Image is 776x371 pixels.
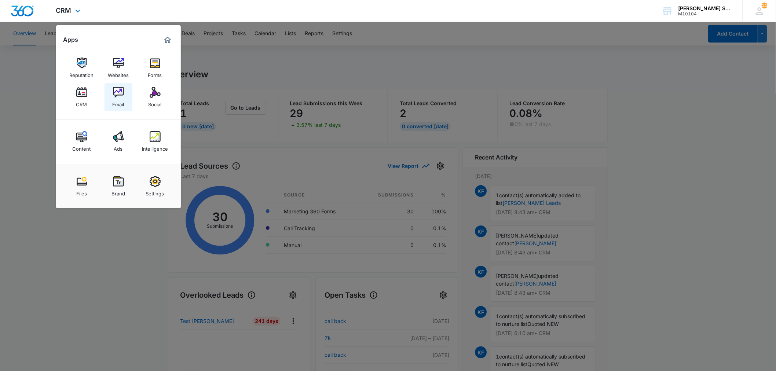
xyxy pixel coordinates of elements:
a: Settings [141,172,169,200]
div: Forms [148,69,162,78]
a: CRM [68,83,96,111]
a: Ads [105,128,132,155]
div: Settings [146,187,164,196]
div: Brand [111,187,125,196]
div: CRM [76,98,87,107]
div: notifications count [762,3,768,8]
h2: Apps [63,36,78,43]
div: Intelligence [142,142,168,152]
span: 140 [762,3,768,8]
a: Brand [105,172,132,200]
div: Websites [108,69,129,78]
div: Reputation [70,69,94,78]
a: Files [68,172,96,200]
a: Social [141,83,169,111]
div: Email [113,98,124,107]
a: Intelligence [141,128,169,155]
span: CRM [56,7,72,14]
div: Files [76,187,87,196]
div: account name [678,5,732,11]
div: Social [149,98,162,107]
a: Reputation [68,54,96,82]
a: Websites [105,54,132,82]
div: Ads [114,142,123,152]
a: Content [68,128,96,155]
a: Forms [141,54,169,82]
a: Email [105,83,132,111]
a: Marketing 360® Dashboard [162,34,173,46]
div: Content [73,142,91,152]
div: account id [678,11,732,16]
